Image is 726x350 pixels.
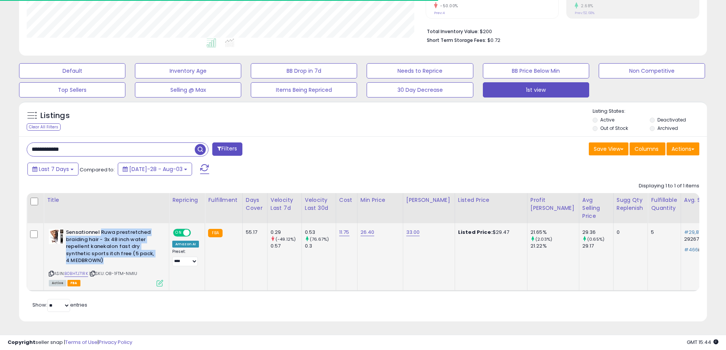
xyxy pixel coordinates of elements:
[635,145,659,153] span: Columns
[458,196,524,204] div: Listed Price
[667,142,699,155] button: Actions
[65,339,98,346] a: Terms of Use
[587,236,604,242] small: (0.65%)
[687,339,718,346] span: 2025-08-11 15:44 GMT
[427,37,486,43] b: Short Term Storage Fees:
[530,243,579,249] div: 21.22%
[367,63,473,78] button: Needs to Reprice
[39,165,69,173] span: Last 7 Days
[305,243,336,249] div: 0.3
[487,37,500,44] span: $0.72
[49,229,163,285] div: ASIN:
[19,63,125,78] button: Default
[651,196,677,212] div: Fulfillable Quantity
[657,117,686,123] label: Deactivated
[427,28,479,35] b: Total Inventory Value:
[458,229,493,236] b: Listed Price:
[135,82,241,97] button: Selling @ Max
[271,229,301,236] div: 0.29
[32,301,87,308] span: Show: entries
[208,196,239,204] div: Fulfillment
[589,142,628,155] button: Save View
[657,125,678,131] label: Archived
[600,117,614,123] label: Active
[530,229,579,236] div: 21.65%
[406,196,452,204] div: [PERSON_NAME]
[129,165,183,173] span: [DATE]-28 - Aug-03
[190,230,202,236] span: OFF
[530,196,576,212] div: Profit [PERSON_NAME]
[684,246,699,253] span: #466
[27,123,61,131] div: Clear All Filters
[246,229,261,236] div: 55.17
[310,236,329,242] small: (76.67%)
[99,339,132,346] a: Privacy Policy
[49,280,66,286] span: All listings currently available for purchase on Amazon
[271,196,298,212] div: Velocity Last 7d
[361,196,400,204] div: Min Price
[89,270,137,276] span: | SKU: O8-1FTM-NMIU
[174,230,183,236] span: ON
[67,280,80,286] span: FBA
[66,229,159,266] b: Sensationnel Ruwa prestretched braiding hair - 3x 48 inch water repellent kanekalon fast dry synt...
[684,229,704,236] span: #29,818
[19,82,125,97] button: Top Sellers
[593,108,707,115] p: Listing States:
[47,196,166,204] div: Title
[406,229,420,236] a: 33.00
[600,125,628,131] label: Out of Stock
[639,182,699,190] div: Displaying 1 to 1 of 1 items
[172,196,202,204] div: Repricing
[575,11,595,15] small: Prev: 52.68%
[578,3,593,9] small: 2.68%
[80,166,115,173] span: Compared to:
[40,110,70,121] h5: Listings
[617,229,642,236] div: 0
[8,339,35,346] strong: Copyright
[305,229,336,236] div: 0.53
[438,3,458,9] small: -50.00%
[483,82,589,97] button: 1st view
[613,193,648,223] th: Please note that this number is a calculation based on your required days of coverage and your ve...
[582,229,613,236] div: 29.36
[8,339,132,346] div: seller snap | |
[434,11,445,15] small: Prev: 4
[172,249,199,266] div: Preset:
[599,63,705,78] button: Non Competitive
[535,236,552,242] small: (2.03%)
[64,270,88,277] a: B0BHTJ71RK
[617,196,645,212] div: Sugg Qty Replenish
[483,63,589,78] button: BB Price Below Min
[251,63,357,78] button: BB Drop in 7d
[427,26,694,35] li: $200
[118,163,192,176] button: [DATE]-28 - Aug-03
[212,142,242,156] button: Filters
[339,229,349,236] a: 11.75
[27,163,79,176] button: Last 7 Days
[305,196,333,212] div: Velocity Last 30d
[172,241,199,248] div: Amazon AI
[246,196,264,212] div: Days Cover
[49,229,64,244] img: 511qRZKFNdL._SL40_.jpg
[367,82,473,97] button: 30 Day Decrease
[276,236,296,242] small: (-49.12%)
[458,229,521,236] div: $29.47
[651,229,675,236] div: 5
[339,196,354,204] div: Cost
[135,63,241,78] button: Inventory Age
[630,142,665,155] button: Columns
[361,229,375,236] a: 26.40
[271,243,301,249] div: 0.57
[582,243,613,249] div: 29.17
[251,82,357,97] button: Items Being Repriced
[208,229,222,237] small: FBA
[582,196,610,220] div: Avg Selling Price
